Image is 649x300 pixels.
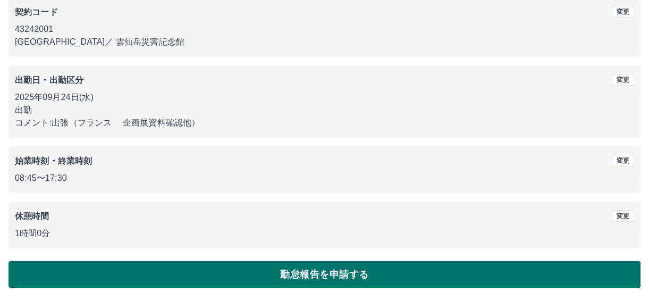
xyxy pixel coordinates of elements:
p: 1時間0分 [15,227,634,240]
p: コメント: 出張（フランス 企画展資料確認他） [15,116,634,129]
button: 勤怠報告を申請する [9,261,640,288]
p: 08:45 〜 17:30 [15,172,634,185]
b: 休憩時間 [15,212,49,221]
p: 2025年09月24日(水) [15,91,634,104]
b: 出勤日・出勤区分 [15,76,83,85]
button: 変更 [612,74,634,86]
button: 変更 [612,155,634,166]
p: 43242001 [15,23,634,36]
button: 変更 [612,6,634,18]
p: 出勤 [15,104,634,116]
button: 変更 [612,210,634,222]
b: 始業時刻・終業時刻 [15,156,92,165]
b: 契約コード [15,7,58,16]
p: [GEOGRAPHIC_DATA] ／ 雲仙岳災害記念館 [15,36,634,48]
